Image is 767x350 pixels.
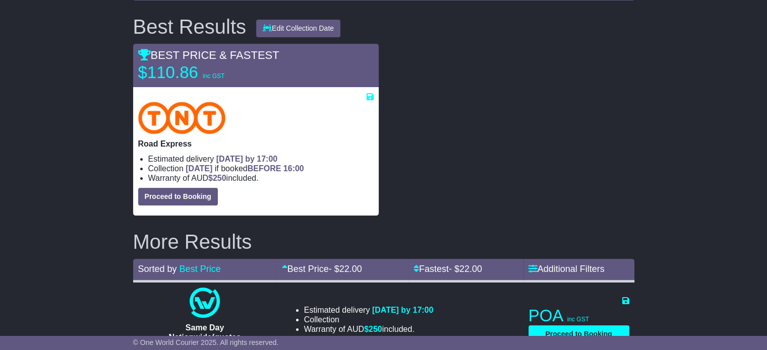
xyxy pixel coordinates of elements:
[528,325,629,343] button: Proceed to Booking
[148,154,374,164] li: Estimated delivery
[449,264,482,274] span: - $
[133,338,279,346] span: © One World Courier 2025. All rights reserved.
[364,325,382,333] span: $
[190,288,220,318] img: One World Courier: Same Day Nationwide(quotes take 0.5-1 hour)
[372,306,434,314] span: [DATE] by 17:00
[138,49,279,61] span: BEST PRICE & FASTEST
[208,174,226,182] span: $
[138,188,218,205] button: Proceed to Booking
[304,324,434,334] li: Warranty of AUD included.
[186,164,212,173] span: [DATE]
[528,264,605,274] a: Additional Filters
[256,20,340,37] button: Edit Collection Date
[148,164,374,173] li: Collection
[213,174,226,182] span: 250
[138,139,374,149] p: Road Express
[138,62,264,83] p: $110.86
[283,164,304,173] span: 16:00
[180,264,221,274] a: Best Price
[369,325,382,333] span: 250
[304,305,434,315] li: Estimated delivery
[216,155,278,163] span: [DATE] by 17:00
[203,73,224,80] span: inc GST
[148,173,374,183] li: Warranty of AUD included.
[138,264,177,274] span: Sorted by
[138,102,226,134] img: TNT Domestic: Road Express
[329,264,362,274] span: - $
[282,264,362,274] a: Best Price- $22.00
[459,264,482,274] span: 22.00
[128,16,252,38] div: Best Results
[304,315,434,324] li: Collection
[414,264,482,274] a: Fastest- $22.00
[528,306,629,326] p: POA
[567,316,589,323] span: inc GST
[339,264,362,274] span: 22.00
[133,231,634,253] h2: More Results
[186,164,304,173] span: if booked
[248,164,281,173] span: BEFORE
